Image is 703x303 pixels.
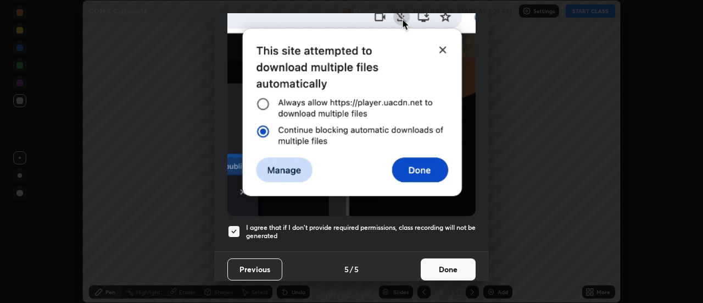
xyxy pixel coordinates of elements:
h4: 5 [354,263,359,275]
button: Previous [227,258,282,280]
h5: I agree that if I don't provide required permissions, class recording will not be generated [246,223,476,240]
h4: 5 [344,263,349,275]
button: Done [421,258,476,280]
h4: / [350,263,353,275]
